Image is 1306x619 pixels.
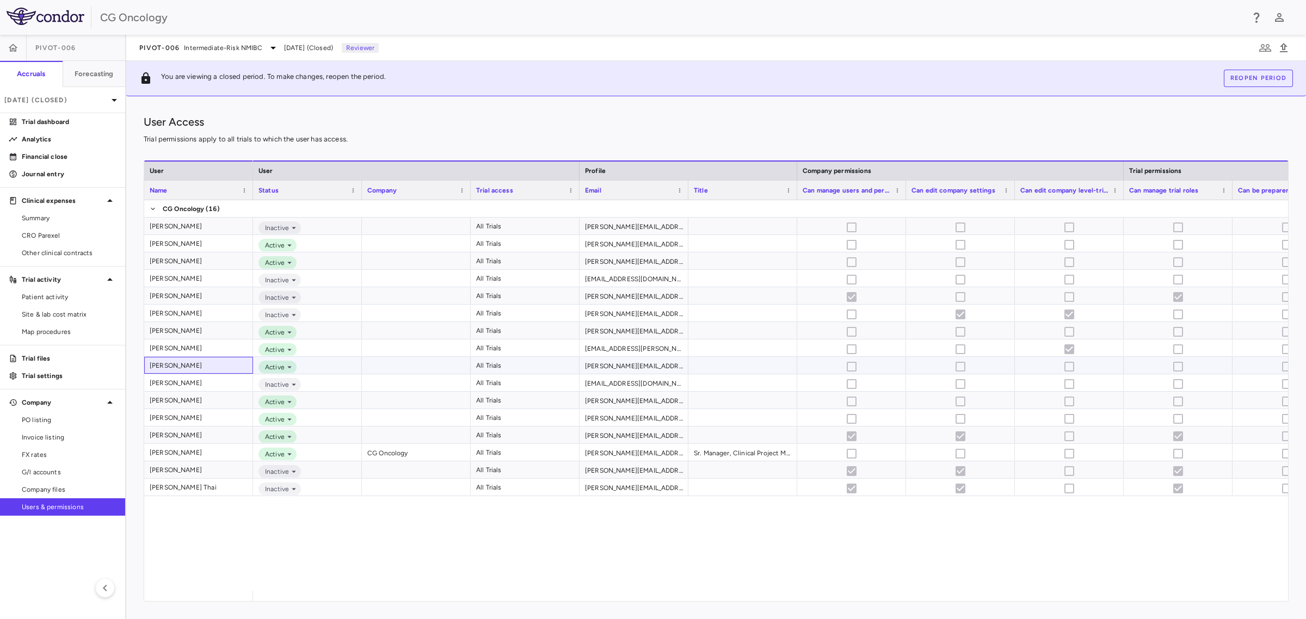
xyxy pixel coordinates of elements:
span: PO listing [22,415,116,425]
span: Active [261,362,285,372]
img: logo-full-BYUhSk78.svg [7,8,84,25]
span: Company files [22,485,116,494]
span: User does not have permission to edit other user permissions [1167,390,1190,413]
span: User is inactive [840,268,863,291]
span: FX rates [22,450,116,460]
span: Active [261,345,285,355]
span: Active [261,258,285,268]
span: User does not have permission to edit other user permissions [1167,425,1190,448]
span: User is inactive [949,303,972,326]
span: Inactive [261,310,289,320]
span: CG Oncology [163,200,205,218]
span: User does not have permission to edit other user permissions [840,390,863,413]
div: [PERSON_NAME] [150,322,202,339]
span: User does not have permission to edit other user permissions [1276,355,1298,378]
span: Company [367,187,397,194]
span: User is inactive [840,477,863,500]
span: Active [261,449,285,459]
span: Inactive [261,380,289,389]
span: User is inactive [1276,303,1298,326]
span: User does not have permission to edit other user permissions [1167,233,1190,256]
div: [PERSON_NAME][EMAIL_ADDRESS][PERSON_NAME][DOMAIN_NAME] [580,461,688,478]
span: Cannot update permissions for current user [1167,338,1190,361]
span: Can be preparer [1238,187,1289,194]
div: All Trials [476,235,502,252]
div: [PERSON_NAME][EMAIL_ADDRESS][PERSON_NAME][DOMAIN_NAME] [580,235,688,252]
span: Name [150,187,168,194]
div: [PERSON_NAME] [150,339,202,357]
span: Cannot update permissions for current user [949,338,972,361]
span: Can edit company level-trial info [1020,187,1108,194]
div: All Trials [476,479,502,496]
span: User is inactive [1167,286,1190,308]
div: [PERSON_NAME][EMAIL_ADDRESS][PERSON_NAME][DOMAIN_NAME] [580,322,688,339]
div: [PERSON_NAME] [150,218,202,235]
p: Company [22,398,103,407]
span: Inactive [261,293,289,302]
p: Reviewer [342,43,379,53]
span: User does not have permission to edit other user permissions [840,251,863,274]
span: User does not have permission to edit other user permissions [949,251,972,274]
span: User is inactive [949,216,972,239]
div: CG Oncology [100,9,1243,26]
div: Sr. Manager, Clinical Project Management [688,444,797,461]
span: Company permissions [803,167,871,175]
span: Inactive [261,275,289,285]
span: User does not have permission to edit other user permissions [949,407,972,430]
span: User is inactive [1058,286,1081,308]
span: Other clinical contracts [22,248,116,258]
span: User does not have permission to edit other user permissions [1276,320,1298,343]
div: [PERSON_NAME] [150,357,202,374]
div: All Trials [476,339,502,357]
span: Active [261,327,285,337]
span: Users & permissions [22,502,116,512]
span: User is inactive [949,460,972,482]
span: User does not have permission to edit other user permissions [949,425,972,448]
span: User does not have permission to edit other user permissions [1276,442,1298,465]
span: G/l accounts [22,467,116,477]
span: User does not have permission to edit other user permissions [1058,320,1081,343]
div: [EMAIL_ADDRESS][PERSON_NAME][DOMAIN_NAME] [580,339,688,356]
span: User does not have permission to edit other user permissions [840,407,863,430]
span: User does not have permission to edit other user permissions [1276,425,1298,448]
span: User does not have permission to edit other user permissions [1167,442,1190,465]
span: User does not have permission to edit other user permissions [1058,425,1081,448]
p: Trial activity [22,275,103,284]
span: Inactive [261,467,289,476]
span: User does not have permission to edit other user permissions [1058,251,1081,274]
span: User does not have permission to edit other user permissions [840,442,863,465]
span: Intermediate-Risk NMIBC [184,43,262,53]
h6: Accruals [17,69,45,79]
div: [PERSON_NAME] [150,235,202,252]
span: User does not have permission to edit other user permissions [1167,355,1190,378]
span: Can edit company settings [911,187,995,194]
span: Map procedures [22,327,116,337]
span: User is inactive [1276,268,1298,291]
p: Trial permissions apply to all trials to which the user has access. [144,134,348,144]
div: [PERSON_NAME] [150,444,202,461]
span: User does not have permission to edit other user permissions [840,320,863,343]
span: User is inactive [1058,460,1081,482]
span: User does not have permission to edit other user permissions [1276,407,1298,430]
div: [PERSON_NAME] [150,374,202,392]
span: User does not have permission to edit other user permissions [840,355,863,378]
div: All Trials [476,461,502,479]
span: User does not have permission to edit other user permissions [949,390,972,413]
span: User does not have permission to edit other user permissions [949,320,972,343]
div: [PERSON_NAME][EMAIL_ADDRESS][PERSON_NAME][DOMAIN_NAME] [580,444,688,461]
p: Trial settings [22,371,116,381]
div: CG Oncology [362,444,471,461]
span: User is inactive [949,268,972,291]
span: User does not have permission to edit other user permissions [840,425,863,448]
div: All Trials [476,357,502,374]
p: Financial close [22,152,116,162]
div: [PERSON_NAME] [150,305,202,322]
span: User is inactive [1167,216,1190,239]
span: Cannot update permissions for current user [840,338,863,361]
div: [PERSON_NAME][EMAIL_ADDRESS][PERSON_NAME][DOMAIN_NAME] [580,426,688,443]
span: User is inactive [1276,286,1298,308]
p: [DATE] (Closed) [4,95,108,105]
span: User is inactive [1167,303,1190,326]
div: All Trials [476,374,502,392]
span: User does not have permission to edit other user permissions [1058,407,1081,430]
